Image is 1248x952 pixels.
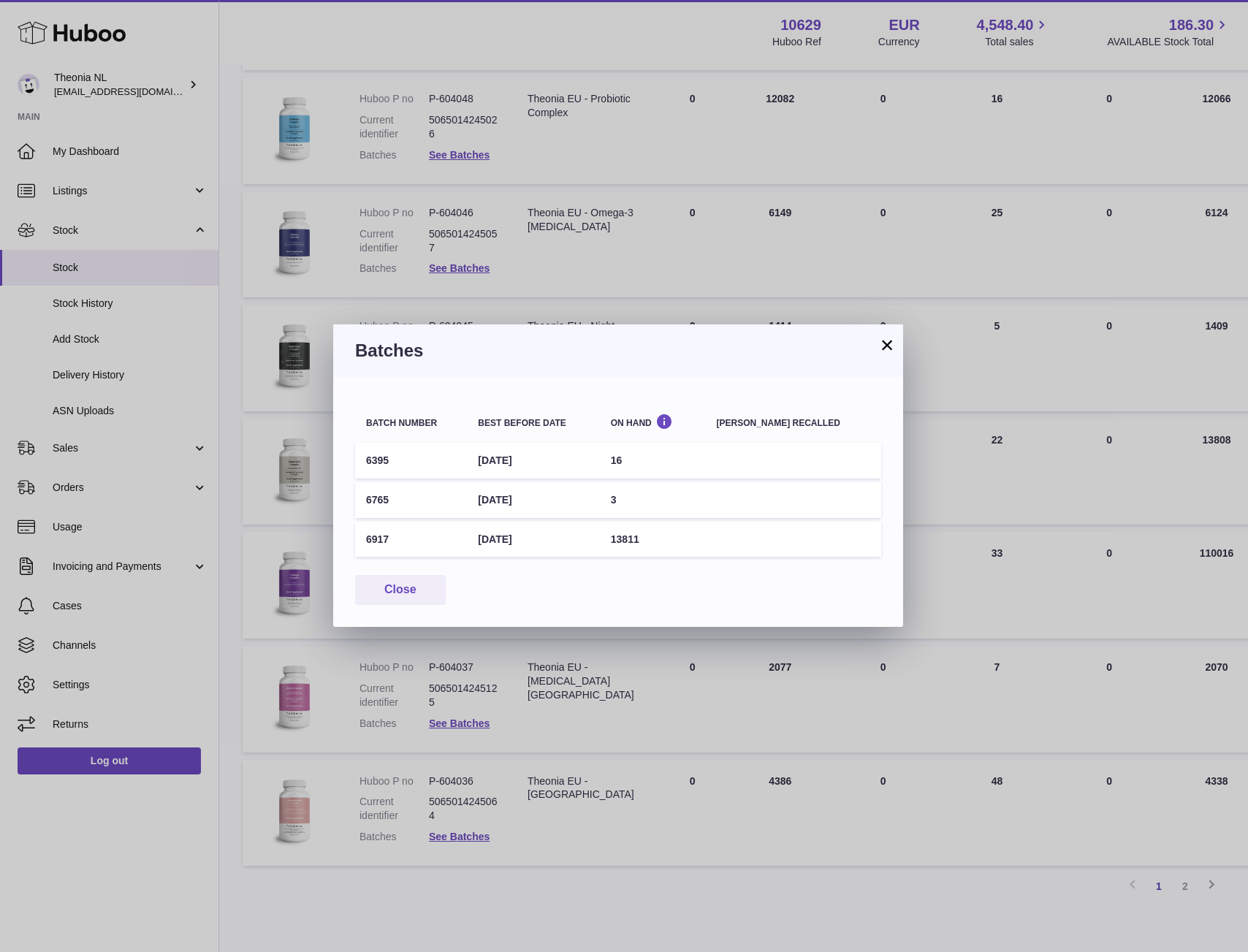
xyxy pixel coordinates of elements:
[355,522,467,557] td: 6917
[600,482,706,518] td: 3
[878,336,896,354] button: ×
[355,575,446,605] button: Close
[611,414,695,427] div: On Hand
[467,522,599,557] td: [DATE]
[717,419,870,428] div: [PERSON_NAME] recalled
[366,419,456,428] div: Batch number
[467,443,599,479] td: [DATE]
[355,482,467,518] td: 6765
[467,482,599,518] td: [DATE]
[355,443,467,479] td: 6395
[478,419,588,428] div: Best before date
[355,339,881,362] h3: Batches
[600,522,706,557] td: 13811
[600,443,706,479] td: 16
